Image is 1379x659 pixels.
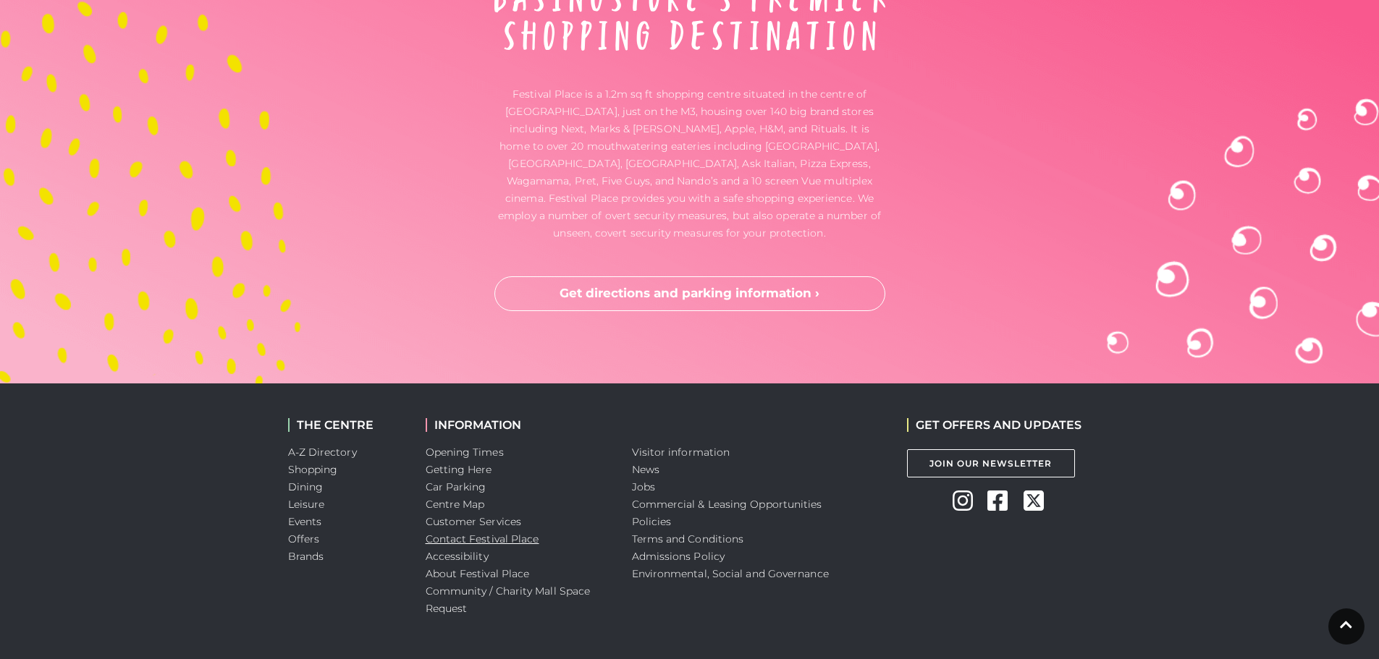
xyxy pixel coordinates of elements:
a: Jobs [632,480,655,493]
h2: THE CENTRE [288,418,404,432]
a: Policies [632,515,672,528]
a: Brands [288,550,324,563]
a: About Festival Place [426,567,530,580]
a: Centre Map [426,498,485,511]
p: Festival Place is a 1.2m sq ft shopping centre situated in the centre of [GEOGRAPHIC_DATA], just ... [494,85,885,242]
a: Environmental, Social and Governance [632,567,829,580]
a: Join Our Newsletter [907,449,1075,477]
a: News [632,463,659,476]
a: Admissions Policy [632,550,725,563]
a: Contact Festival Place [426,532,539,545]
a: Customer Services [426,515,522,528]
h2: INFORMATION [426,418,610,432]
a: Terms and Conditions [632,532,744,545]
a: Opening Times [426,446,504,459]
a: Getting Here [426,463,492,476]
a: Dining [288,480,324,493]
a: A-Z Directory [288,446,357,459]
a: Shopping [288,463,338,476]
a: Accessibility [426,550,489,563]
a: Car Parking [426,480,486,493]
a: Visitor information [632,446,730,459]
a: Offers [288,532,320,545]
a: Events [288,515,322,528]
a: Commercial & Leasing Opportunities [632,498,822,511]
a: Get directions and parking information › [494,276,885,311]
h2: GET OFFERS AND UPDATES [907,418,1081,432]
a: Leisure [288,498,325,511]
a: Community / Charity Mall Space Request [426,584,591,615]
